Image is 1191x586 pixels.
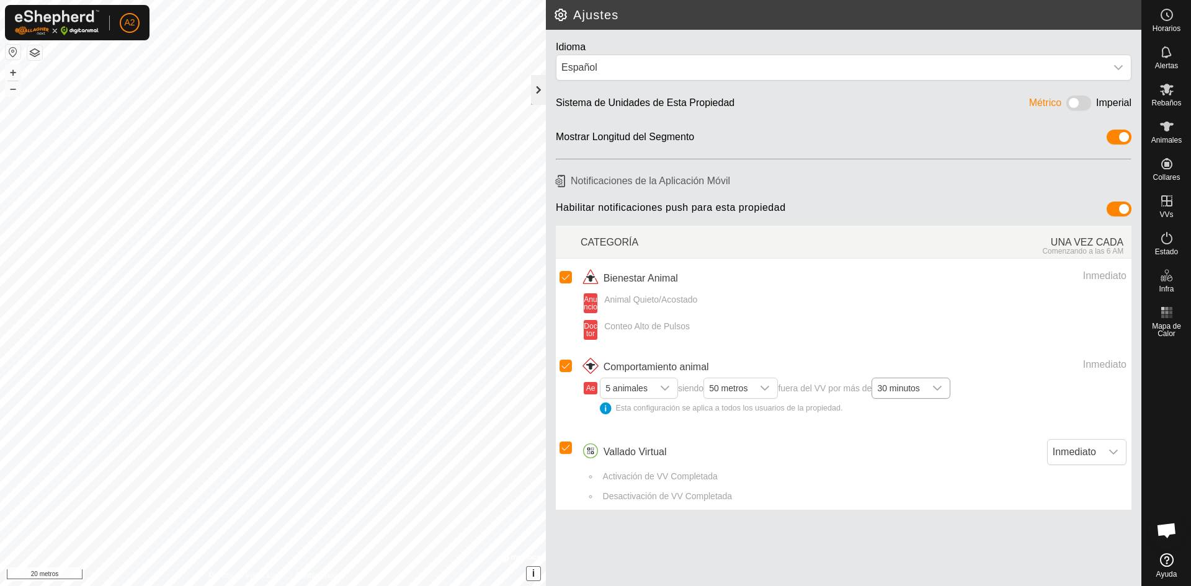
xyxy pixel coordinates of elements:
[603,471,718,481] font: Activación de VV Completada
[27,45,42,60] button: Capas del Mapa
[752,378,777,398] div: disparador desplegable
[1029,97,1061,108] font: Métrico
[1152,322,1181,338] font: Mapa de Calor
[604,321,690,331] font: Conteo Alto de Pulsos
[295,570,337,581] a: Contáctenos
[709,383,747,393] font: 50 metros
[10,66,17,79] font: +
[581,442,600,462] img: icono de vallados circulares
[1142,548,1191,583] a: Ayuda
[604,295,697,304] font: Animal Quieto/Acostado
[527,567,540,580] button: i
[604,446,667,457] font: Vallado Virtual
[1155,247,1178,256] font: Estado
[1106,55,1131,80] div: disparador desplegable
[872,378,924,398] span: 10 minutos
[295,571,337,580] font: Contáctenos
[6,81,20,96] button: –
[653,378,677,398] div: disparador desplegable
[584,293,597,313] button: Anuncio
[1148,512,1185,549] div: Chat abierto
[584,322,597,338] font: Doctor
[584,382,597,394] button: Ae
[1048,440,1101,464] span: Inmediato
[532,568,535,579] font: i
[556,97,734,108] font: Sistema de Unidades de Esta Propiedad
[209,571,280,580] font: Política de Privacidad
[1155,61,1178,70] font: Alertas
[556,202,786,213] font: Habilitar notificaciones push para esta propiedad
[1053,446,1096,457] font: Inmediato
[1153,24,1180,33] font: Horarios
[704,378,752,398] span: 50 metros
[1159,210,1173,219] font: VVs
[584,295,597,311] font: Anuncio
[556,131,694,142] font: Mostrar Longitud del Segmento
[1051,237,1123,247] font: UNA VEZ CADA
[600,378,653,398] span: 5 animales
[6,65,20,80] button: +
[581,269,600,288] img: icono de bienestar animal
[1083,359,1126,370] font: Inmediato
[556,42,586,52] font: Idioma
[584,320,597,340] button: Doctor
[678,383,703,393] font: siendo
[603,491,733,501] font: Desactivación de VV Completada
[877,383,919,393] font: 30 minutos
[1151,99,1181,107] font: Rebaños
[1042,247,1123,255] font: Comenzando a las 6 AM
[778,383,872,393] font: fuera del VV por más de
[605,383,648,393] font: 5 animales
[209,570,280,581] a: Política de Privacidad
[15,10,99,35] img: Logotipo de Gallagher
[1159,285,1174,293] font: Infra
[573,8,618,22] font: Ajustes
[581,357,600,377] img: icono de comportamiento animal
[1156,570,1177,579] font: Ayuda
[1083,270,1126,281] font: Inmediato
[10,82,16,95] font: –
[571,175,730,186] font: Notificaciones de la Aplicación Móvil
[1096,97,1131,108] font: Imperial
[1153,173,1180,182] font: Collares
[615,404,842,412] font: Esta configuración se aplica a todos los usuarios de la propiedad.
[1151,136,1182,144] font: Animales
[124,17,135,27] font: A2
[561,62,597,73] font: Español
[556,55,1106,80] span: Español
[604,362,709,372] font: Comportamiento animal
[581,237,638,247] font: CATEGORÍA
[604,273,678,283] font: Bienestar Animal
[1101,440,1126,464] div: disparador desplegable
[925,378,950,398] div: disparador desplegable
[6,45,20,60] button: Restablecer Mapa
[586,384,595,393] font: Ae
